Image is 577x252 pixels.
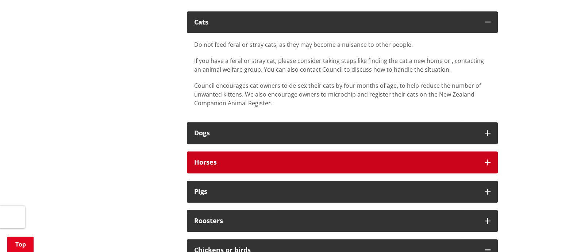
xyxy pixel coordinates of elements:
[194,188,477,195] div: Pigs
[187,11,498,33] button: Cats
[187,210,498,232] button: Roosters
[194,81,491,108] div: Council encourages cat owners to de-sex their cats by four months of age, to help reduce the numb...
[194,40,491,49] p: Do not feed feral or stray cats, as they may become a nuisance to other people.
[7,237,34,252] a: Top
[187,181,498,203] button: Pigs
[194,217,477,225] div: Roosters
[187,122,498,144] button: Dogs
[194,159,477,166] div: Horses
[194,57,484,74] span: If you have a feral or stray cat, please consider taking steps like finding the cat a new home or...
[194,129,477,137] div: Dogs
[187,151,498,173] button: Horses
[194,19,477,26] div: Cats
[543,221,570,248] iframe: Messenger Launcher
